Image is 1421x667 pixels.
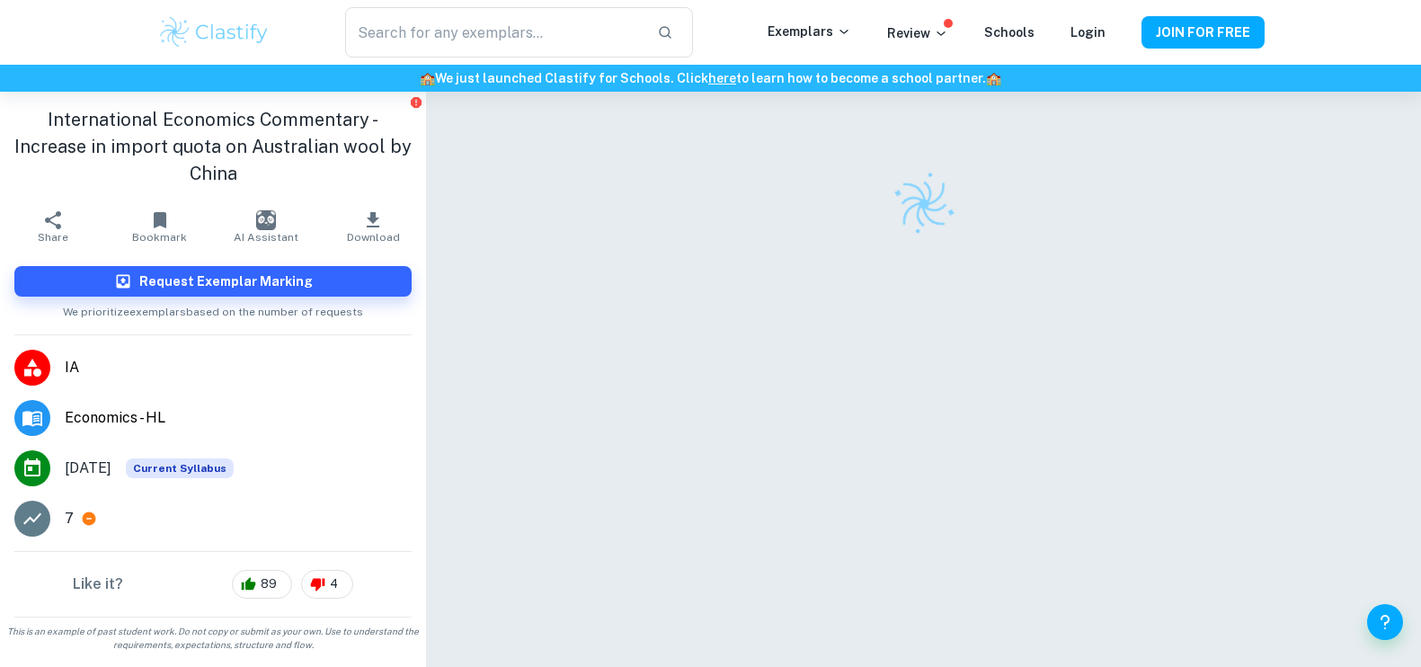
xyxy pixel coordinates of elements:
[157,14,271,50] img: Clastify logo
[320,201,427,252] button: Download
[256,210,276,230] img: AI Assistant
[345,7,642,58] input: Search for any exemplars...
[986,71,1001,85] span: 🏫
[63,297,363,320] span: We prioritize exemplars based on the number of requests
[213,201,320,252] button: AI Assistant
[65,508,74,529] p: 7
[65,407,412,429] span: Economics - HL
[107,201,214,252] button: Bookmark
[4,68,1417,88] h6: We just launched Clastify for Schools. Click to learn how to become a school partner.
[1070,25,1106,40] a: Login
[65,357,412,378] span: IA
[65,458,111,479] span: [DATE]
[1367,604,1403,640] button: Help and Feedback
[14,106,412,187] h1: International Economics Commentary - Increase in import quota on Australian wool by China
[38,231,68,244] span: Share
[234,231,298,244] span: AI Assistant
[126,458,234,478] span: Current Syllabus
[768,22,851,41] p: Exemplars
[887,23,948,43] p: Review
[7,625,419,652] span: This is an example of past student work. Do not copy or submit as your own. Use to understand the...
[251,575,287,593] span: 89
[139,271,313,291] h6: Request Exemplar Marking
[14,266,412,297] button: Request Exemplar Marking
[708,71,736,85] a: here
[1141,16,1265,49] button: JOIN FOR FREE
[320,575,348,593] span: 4
[73,574,123,595] h6: Like it?
[347,231,400,244] span: Download
[881,161,966,246] img: Clastify logo
[409,95,422,109] button: Report issue
[232,570,292,599] div: 89
[984,25,1035,40] a: Schools
[301,570,353,599] div: 4
[132,231,187,244] span: Bookmark
[420,71,435,85] span: 🏫
[126,458,234,478] div: This exemplar is based on the current syllabus. Feel free to refer to it for inspiration/ideas wh...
